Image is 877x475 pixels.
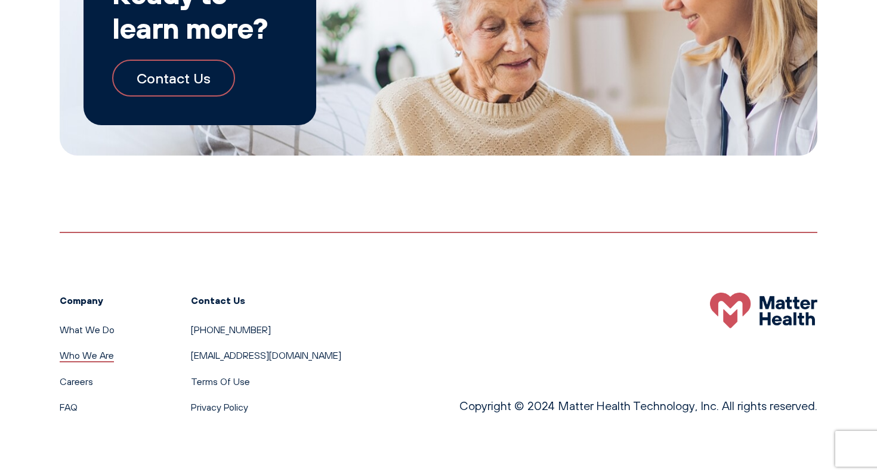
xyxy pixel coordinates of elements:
[60,324,115,336] a: What We Do
[459,396,817,415] p: Copyright © 2024 Matter Health Technology, Inc. All rights reserved.
[191,324,271,336] a: [PHONE_NUMBER]
[191,293,341,308] h3: Contact Us
[191,375,250,387] a: Terms Of Use
[60,293,115,308] h3: Company
[191,401,248,413] a: Privacy Policy
[60,401,78,413] a: FAQ
[60,375,93,387] a: Careers
[60,349,114,361] a: Who We Are
[112,60,235,97] a: Contact Us
[191,349,341,361] a: [EMAIL_ADDRESS][DOMAIN_NAME]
